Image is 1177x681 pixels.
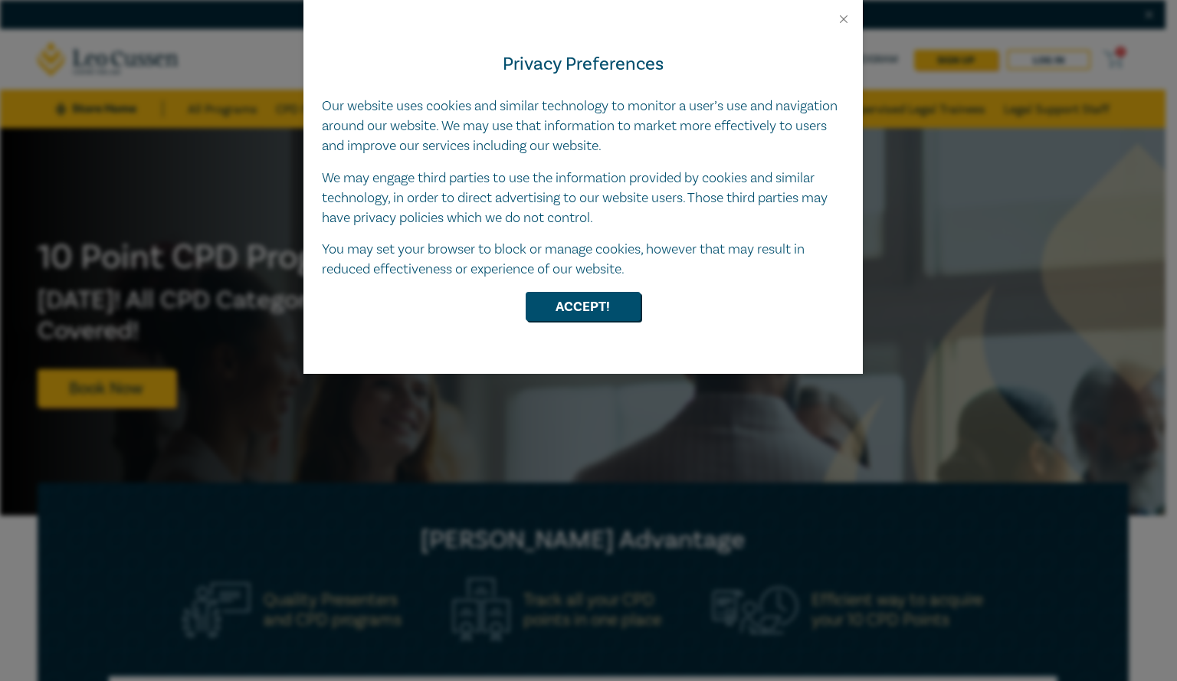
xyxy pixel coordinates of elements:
button: Accept! [526,292,641,321]
button: Close [837,12,851,26]
p: Our website uses cookies and similar technology to monitor a user’s use and navigation around our... [322,97,844,156]
p: We may engage third parties to use the information provided by cookies and similar technology, in... [322,169,844,228]
h4: Privacy Preferences [322,51,844,78]
p: You may set your browser to block or manage cookies, however that may result in reduced effective... [322,240,844,280]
